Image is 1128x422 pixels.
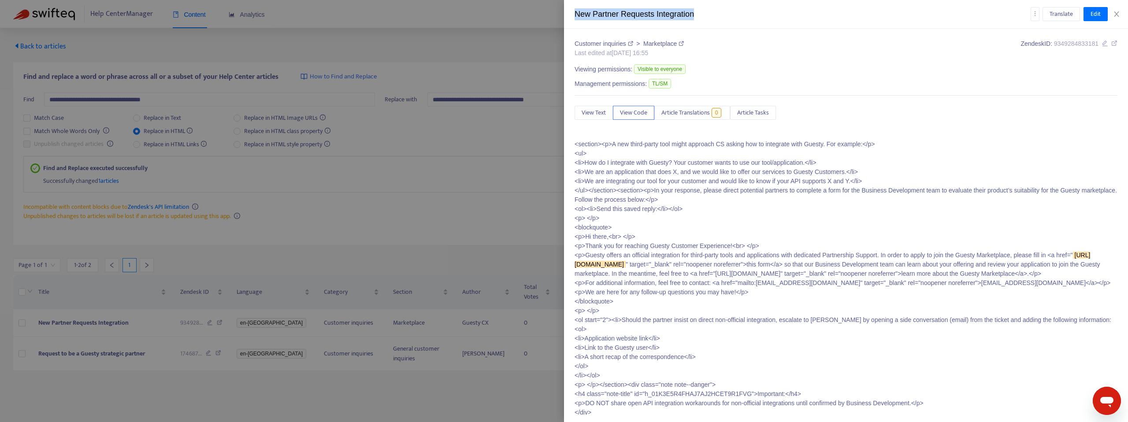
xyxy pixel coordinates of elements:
button: Edit [1083,7,1108,21]
a: Marketplace [643,40,684,47]
span: Management permissions: [575,79,647,89]
span: more [1032,11,1038,17]
button: Article Tasks [730,106,776,120]
div: Zendesk ID: [1020,39,1117,58]
span: close [1113,11,1120,18]
button: Translate [1043,7,1080,21]
button: more [1031,7,1039,21]
button: Article Translations0 [654,106,730,120]
span: View Code [620,108,647,118]
span: Article Tasks [737,108,769,118]
div: Last edited at [DATE] 16:55 [575,48,684,58]
button: View Text [575,106,613,120]
iframe: Button to launch messaging window [1093,387,1121,415]
span: Visible to everyone [634,64,686,74]
div: New Partner Requests Integration [575,8,1031,20]
span: Edit [1091,9,1101,19]
div: > [575,39,684,48]
button: Close [1110,10,1123,19]
span: View Text [582,108,606,118]
a: Customer inquiries [575,40,634,47]
span: Article Translations [661,108,710,118]
span: 9349284833181 [1054,40,1098,47]
span: TL/SM [649,79,671,89]
span: Translate [1050,9,1073,19]
span: Viewing permissions: [575,65,632,74]
p: <section><p>A new third-party tool might approach CS asking how to integrate with Guesty. For exa... [575,140,1117,417]
button: View Code [613,106,654,120]
span: 0 [712,108,722,118]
